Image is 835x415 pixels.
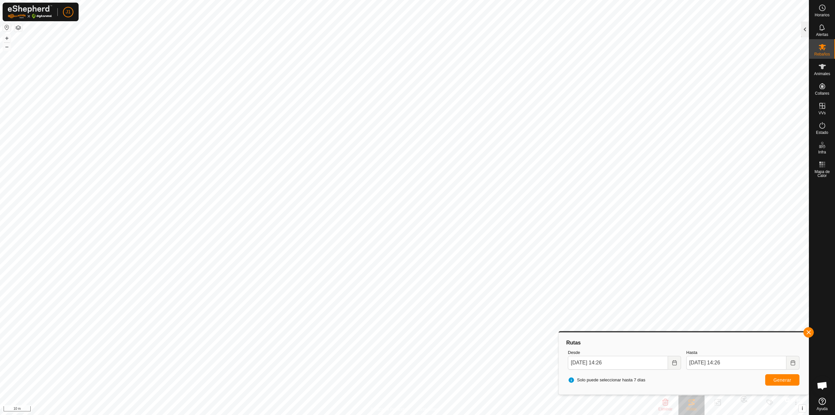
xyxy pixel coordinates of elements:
img: Logo Gallagher [8,5,52,19]
button: + [3,34,11,42]
span: Generar [773,377,791,383]
button: – [3,43,11,51]
a: Ayuda [809,395,835,413]
button: Generar [765,374,799,386]
span: Solo puede seleccionar hasta 7 días [568,377,645,383]
span: Animales [814,72,830,76]
a: Política de Privacidad [371,407,408,412]
span: VVs [818,111,826,115]
span: Mapa de Calor [811,170,833,178]
button: Choose Date [786,356,799,370]
span: i [802,406,803,411]
a: Contáctenos [416,407,438,412]
span: Estado [816,131,828,135]
span: Ayuda [817,407,828,411]
button: i [799,405,806,412]
span: Alertas [816,33,828,37]
button: Capas del Mapa [14,24,22,32]
span: Infra [818,150,826,154]
label: Hasta [686,349,799,356]
label: Desde [568,349,681,356]
span: J1 [66,8,71,15]
div: Chat abierto [812,376,832,395]
button: Restablecer Mapa [3,24,11,31]
span: Rebaños [814,52,830,56]
div: Rutas [565,339,802,347]
span: Horarios [815,13,829,17]
button: Choose Date [668,356,681,370]
span: Collares [815,91,829,95]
